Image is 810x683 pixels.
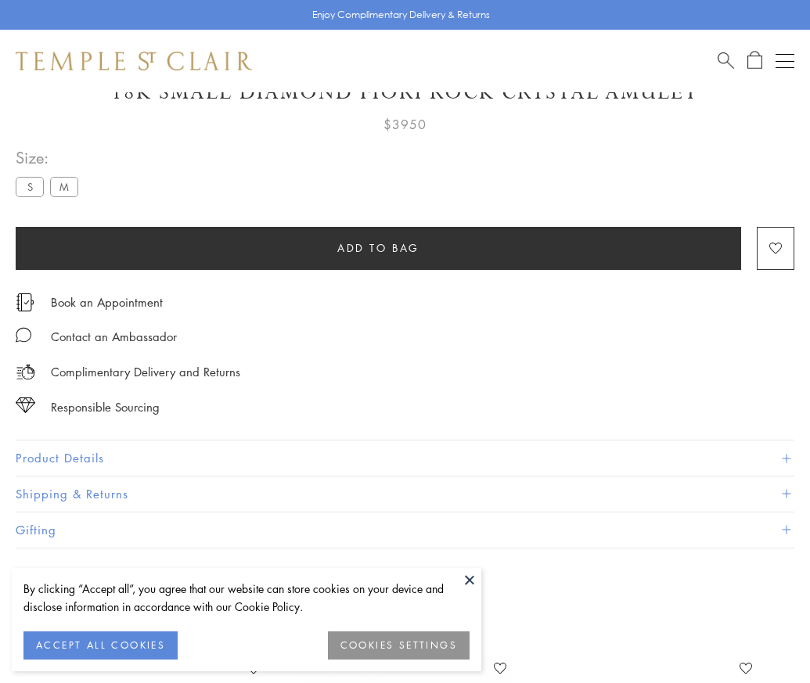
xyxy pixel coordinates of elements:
p: Complimentary Delivery and Returns [51,362,240,382]
button: Shipping & Returns [16,476,794,512]
a: Search [718,51,734,70]
div: Responsible Sourcing [51,397,160,417]
a: Book an Appointment [51,293,163,311]
div: Contact an Ambassador [51,327,177,347]
span: Add to bag [337,239,419,257]
img: Temple St. Clair [16,52,252,70]
img: icon_sourcing.svg [16,397,35,413]
button: ACCEPT ALL COOKIES [23,631,178,660]
label: S [16,177,44,196]
img: MessageIcon-01_2.svg [16,327,31,343]
span: $3950 [383,114,427,135]
button: Add to bag [16,227,741,270]
button: Product Details [16,440,794,476]
button: COOKIES SETTINGS [328,631,470,660]
a: Open Shopping Bag [747,51,762,70]
button: Open navigation [776,52,794,70]
button: Gifting [16,512,794,548]
span: Size: [16,145,85,171]
h1: 18K Small Diamond Fiori Rock Crystal Amulet [16,79,794,106]
label: M [50,177,78,196]
p: Enjoy Complimentary Delivery & Returns [312,7,490,23]
img: icon_appointment.svg [16,293,34,311]
div: By clicking “Accept all”, you agree that our website can store cookies on your device and disclos... [23,580,470,616]
img: icon_delivery.svg [16,362,35,382]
